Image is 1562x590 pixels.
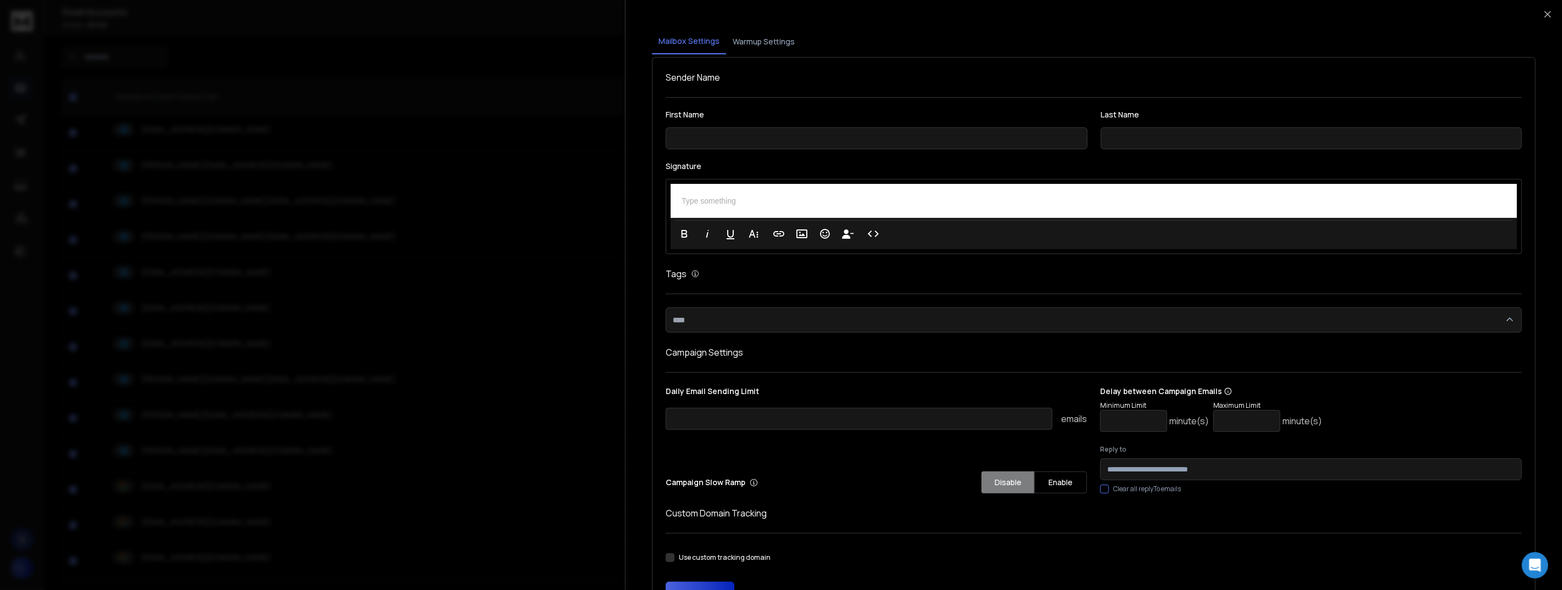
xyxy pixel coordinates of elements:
label: Reply to [1100,445,1522,454]
p: Minimum Limit [1100,401,1209,410]
button: Insert Link (⌘K) [768,223,789,245]
button: Insert Unsubscribe Link [838,223,858,245]
label: Use custom tracking domain [679,553,771,562]
p: minute(s) [1169,414,1209,428]
button: Italic (⌘I) [697,223,718,245]
button: Bold (⌘B) [674,223,695,245]
label: Clear all replyTo emails [1113,485,1181,493]
label: Signature [666,162,1522,170]
p: Delay between Campaign Emails [1100,386,1322,397]
h1: Sender Name [666,71,1522,84]
p: minute(s) [1282,414,1322,428]
label: Last Name [1100,111,1522,119]
div: Open Intercom Messenger [1522,552,1548,578]
button: Emoticons [815,223,835,245]
h1: Custom Domain Tracking [666,507,1522,520]
p: Maximum Limit [1213,401,1322,410]
button: More Text [743,223,764,245]
button: Underline (⌘U) [720,223,741,245]
button: Enable [1034,471,1087,493]
p: emails [1061,412,1087,425]
button: Code View [863,223,884,245]
h1: Campaign Settings [666,346,1522,359]
button: Disable [981,471,1034,493]
label: First Name [666,111,1087,119]
h1: Tags [666,267,687,280]
button: Warmup Settings [726,30,801,54]
p: Daily Email Sending Limit [666,386,1087,401]
p: Campaign Slow Ramp [666,477,758,488]
button: Insert Image (⌘P) [791,223,812,245]
button: Mailbox Settings [652,29,726,54]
